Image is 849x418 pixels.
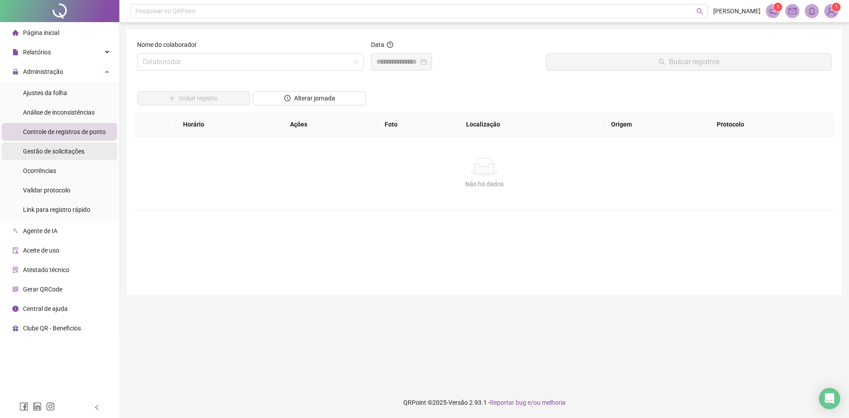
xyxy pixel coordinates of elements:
[371,41,384,48] span: Data
[835,4,838,10] span: 1
[604,112,709,137] th: Origem
[23,305,68,312] span: Central de ajuda
[23,187,70,194] span: Validar protocolo
[23,206,90,213] span: Link para registro rápido
[12,69,19,75] span: lock
[459,112,604,137] th: Localização
[283,112,378,137] th: Ações
[253,91,366,105] button: Alterar jornada
[12,30,19,36] span: home
[769,7,777,15] span: notification
[490,399,566,406] span: Reportar bug e/ou melhoria
[23,325,81,332] span: Clube QR - Beneficios
[119,387,849,418] footer: QRPoint © 2025 - 2.93.1 -
[137,40,203,50] label: Nome do colaborador
[23,68,63,75] span: Administração
[788,7,796,15] span: mail
[12,286,19,292] span: qrcode
[546,53,831,71] button: Buscar registros
[23,247,59,254] span: Aceite de uso
[33,402,42,411] span: linkedin
[294,93,335,103] span: Alterar jornada
[144,179,824,189] div: Não há dados
[23,89,67,96] span: Ajustes da folha
[713,6,761,16] span: [PERSON_NAME]
[23,109,95,116] span: Análise de inconsistências
[94,404,100,410] span: left
[448,399,468,406] span: Versão
[819,388,840,409] div: Open Intercom Messenger
[23,29,59,36] span: Página inicial
[46,402,55,411] span: instagram
[253,96,366,103] a: Alterar jornada
[12,49,19,55] span: file
[12,247,19,253] span: audit
[378,112,459,137] th: Foto
[808,7,816,15] span: bell
[23,286,62,293] span: Gerar QRCode
[23,148,84,155] span: Gestão de solicitações
[176,112,283,137] th: Horário
[23,49,51,56] span: Relatórios
[776,4,780,10] span: 1
[12,267,19,273] span: solution
[23,266,69,273] span: Atestado técnico
[12,306,19,312] span: info-circle
[387,42,393,48] span: question-circle
[832,3,841,12] sup: Atualize o seu contato no menu Meus Dados
[23,128,106,135] span: Controle de registros de ponto
[773,3,782,12] sup: 1
[12,325,19,331] span: gift
[696,8,703,15] span: search
[710,112,835,137] th: Protocolo
[23,167,56,174] span: Ocorrências
[137,91,250,105] button: Incluir registro
[825,4,838,18] img: 82407
[19,402,28,411] span: facebook
[23,227,57,234] span: Agente de IA
[284,95,291,101] span: clock-circle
